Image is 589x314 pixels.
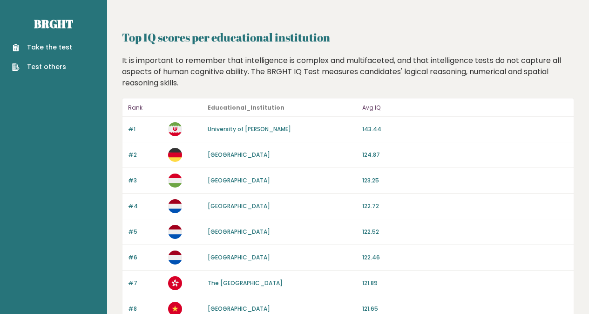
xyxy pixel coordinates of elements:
[362,305,568,313] p: 121.65
[362,125,568,133] p: 143.44
[128,125,162,133] p: #1
[362,279,568,287] p: 121.89
[122,29,574,46] h2: Top IQ scores per educational institution
[168,251,182,265] img: nl.svg
[362,228,568,236] p: 122.52
[168,148,182,162] img: de.svg
[128,228,162,236] p: #5
[119,55,578,89] div: It is important to remember that intelligence is complex and multifaceted, and that intelligence ...
[362,151,568,159] p: 124.87
[208,151,270,159] a: [GEOGRAPHIC_DATA]
[208,104,284,112] b: Educational_Institution
[128,202,162,210] p: #4
[208,228,270,236] a: [GEOGRAPHIC_DATA]
[362,176,568,185] p: 123.25
[168,199,182,213] img: nl.svg
[128,102,162,113] p: Rank
[168,174,182,188] img: hu.svg
[128,151,162,159] p: #2
[362,253,568,262] p: 122.46
[34,16,73,31] a: Brght
[208,125,291,133] a: University of [PERSON_NAME]
[208,176,270,184] a: [GEOGRAPHIC_DATA]
[12,42,72,52] a: Take the test
[208,202,270,210] a: [GEOGRAPHIC_DATA]
[168,276,182,290] img: hk.svg
[208,279,283,287] a: The [GEOGRAPHIC_DATA]
[168,122,182,136] img: ir.svg
[128,253,162,262] p: #6
[362,102,568,113] p: Avg IQ
[362,202,568,210] p: 122.72
[128,176,162,185] p: #3
[208,305,270,313] a: [GEOGRAPHIC_DATA]
[12,62,72,72] a: Test others
[128,279,162,287] p: #7
[208,253,270,261] a: [GEOGRAPHIC_DATA]
[168,225,182,239] img: nl.svg
[128,305,162,313] p: #8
